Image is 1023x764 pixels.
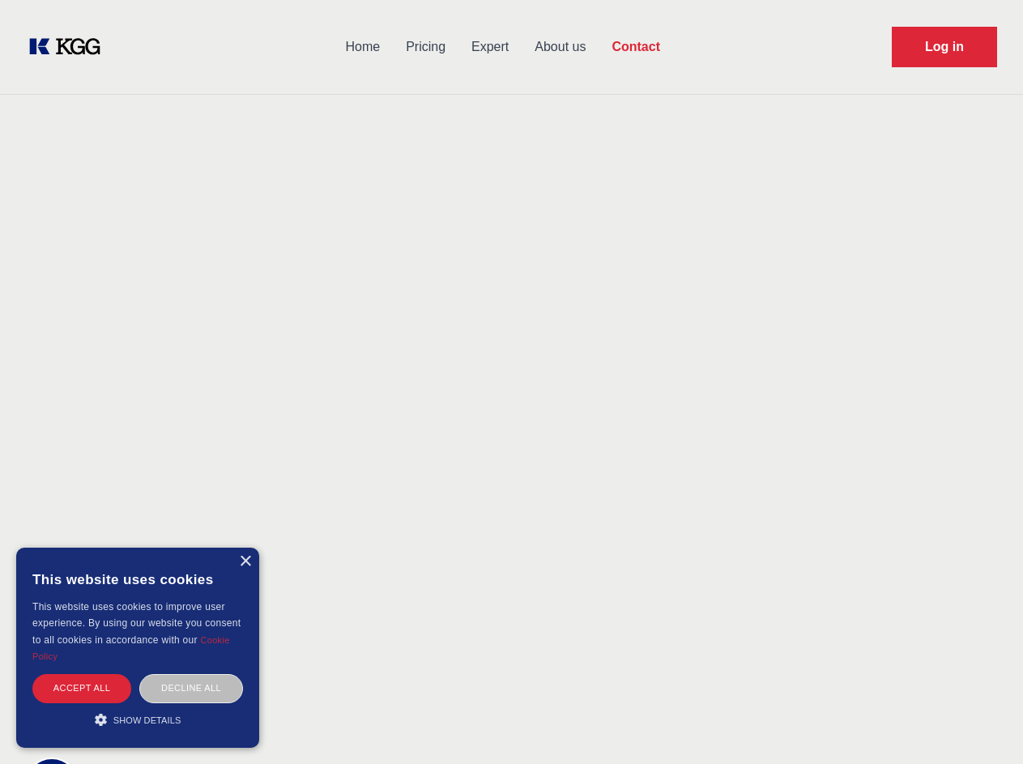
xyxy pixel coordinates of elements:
div: Show details [32,711,243,728]
a: Pricing [393,26,458,68]
div: Close [239,556,251,568]
a: Contact [599,26,673,68]
span: This website uses cookies to improve user experience. By using our website you consent to all coo... [32,601,241,646]
div: Decline all [139,674,243,702]
a: Request Demo [892,27,997,67]
a: KOL Knowledge Platform: Talk to Key External Experts (KEE) [26,34,113,60]
a: About us [522,26,599,68]
div: This website uses cookies [32,560,243,599]
a: Home [332,26,393,68]
iframe: Chat Widget [942,686,1023,764]
a: Cookie Policy [32,635,230,661]
span: Show details [113,715,181,725]
a: Expert [458,26,522,68]
div: Accept all [32,674,131,702]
